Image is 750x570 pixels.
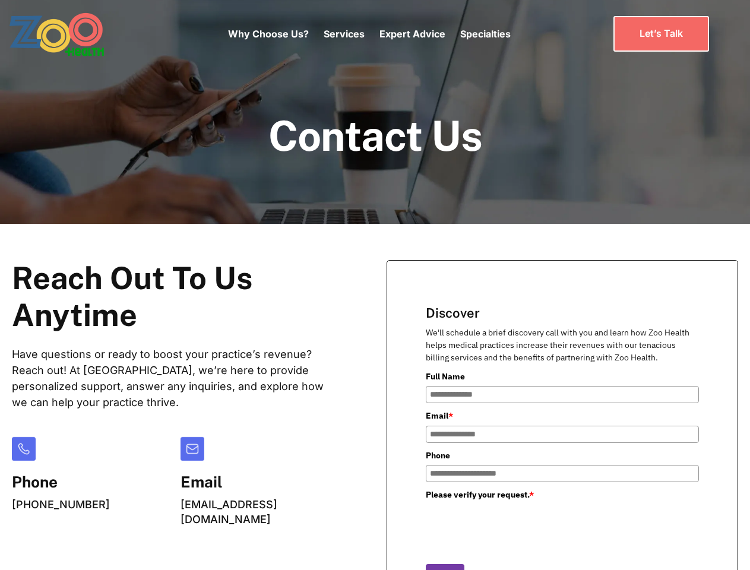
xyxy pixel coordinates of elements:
[12,260,339,334] h2: Reach Out To Us Anytime
[324,9,365,59] div: Services
[426,370,699,383] label: Full Name
[460,9,511,59] div: Specialties
[426,505,606,551] iframe: reCAPTCHA
[426,327,699,364] p: We'll schedule a brief discovery call with you and learn how Zoo Health helps medical practices i...
[426,409,699,422] label: Email
[9,12,137,56] a: home
[379,28,445,40] a: Expert Advice
[12,473,110,491] h5: Phone
[12,346,339,410] p: Have questions or ready to boost your practice’s revenue? Reach out! At [GEOGRAPHIC_DATA], we’re ...
[12,498,110,511] a: [PHONE_NUMBER]
[181,498,277,525] a: [EMAIL_ADDRESS][DOMAIN_NAME]
[426,488,699,501] label: Please verify your request.
[324,27,365,41] p: Services
[426,305,699,321] h2: Discover
[181,473,340,491] h5: Email
[268,113,482,159] h1: Contact Us
[228,28,309,40] a: Why Choose Us?
[426,449,699,462] label: Phone
[613,16,709,51] a: Let’s Talk
[460,28,511,40] a: Specialties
